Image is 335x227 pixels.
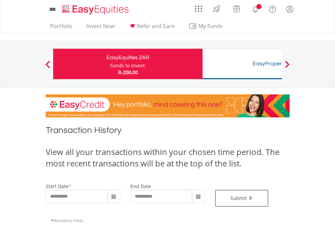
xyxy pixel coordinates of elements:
a: Vouchers [227,2,247,14]
span: R-200.00 [118,69,138,75]
a: Notifications [247,2,264,15]
button: Previous [41,64,55,71]
a: Portfolio [47,23,75,33]
div: View all your transactions within your chosen time period. The most recent transactions will be a... [46,146,290,169]
img: grid-menu-icon.svg [195,5,202,13]
span: My Funds [189,22,233,30]
button: Next [280,64,294,71]
img: EasyCredit Promotion Banner [46,94,290,117]
div: EasyEquities ZAR [57,53,198,62]
a: AppsGrid [190,2,207,13]
a: My Profile [281,2,298,17]
img: EasyEquities_Logo.png [61,4,131,15]
label: end date [130,183,151,189]
span: Refer and Earn [137,22,175,30]
label: start date [46,183,68,189]
a: Invest Now [84,23,117,33]
a: FAQ's and Support [264,2,281,15]
span: Mandatory Fields [51,218,83,223]
div: Funds to invest: [110,62,146,69]
button: Submit [215,190,269,207]
a: Refer and Earn [126,23,177,33]
h1: Transaction History [46,124,290,139]
a: Home page [59,2,131,15]
img: thrive-v2.svg [211,3,222,14]
img: vouchers-v2.svg [231,3,242,14]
